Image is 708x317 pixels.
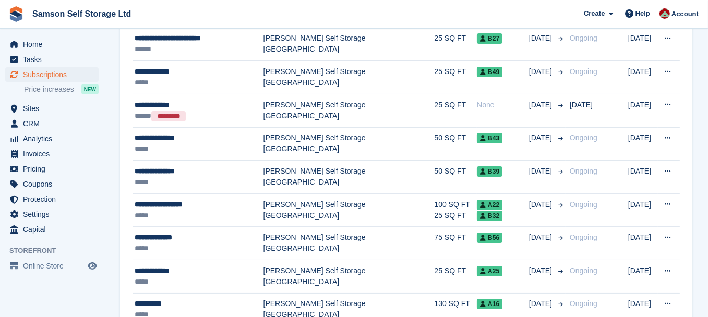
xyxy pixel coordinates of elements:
[8,6,24,22] img: stora-icon-8386f47178a22dfd0bd8f6a31ec36ba5ce8667c1dd55bd0f319d3a0aa187defe.svg
[659,8,670,19] img: Ian
[628,127,658,161] td: [DATE]
[5,101,99,116] a: menu
[570,133,597,142] span: Ongoing
[81,84,99,94] div: NEW
[529,199,554,210] span: [DATE]
[570,34,597,42] span: Ongoing
[529,265,554,276] span: [DATE]
[5,222,99,237] a: menu
[477,100,529,111] div: None
[529,100,554,111] span: [DATE]
[23,192,86,206] span: Protection
[628,94,658,127] td: [DATE]
[23,52,86,67] span: Tasks
[23,37,86,52] span: Home
[529,132,554,143] span: [DATE]
[5,131,99,146] a: menu
[23,116,86,131] span: CRM
[5,52,99,67] a: menu
[434,61,477,94] td: 25 SQ FT
[263,227,435,260] td: [PERSON_NAME] Self Storage [GEOGRAPHIC_DATA]
[628,28,658,61] td: [DATE]
[529,232,554,243] span: [DATE]
[477,233,502,243] span: B56
[5,259,99,273] a: menu
[23,67,86,82] span: Subscriptions
[434,227,477,260] td: 75 SQ FT
[477,67,502,77] span: B49
[434,28,477,61] td: 25 SQ FT
[86,260,99,272] a: Preview store
[570,299,597,308] span: Ongoing
[477,211,502,221] span: B32
[477,200,502,210] span: A22
[477,299,502,309] span: A16
[28,5,135,22] a: Samson Self Storage Ltd
[529,33,554,44] span: [DATE]
[5,116,99,131] a: menu
[434,193,477,227] td: 100 SQ FT 25 SQ FT
[263,193,435,227] td: [PERSON_NAME] Self Storage [GEOGRAPHIC_DATA]
[5,37,99,52] a: menu
[570,101,593,109] span: [DATE]
[5,207,99,222] a: menu
[23,259,86,273] span: Online Store
[23,147,86,161] span: Invoices
[529,298,554,309] span: [DATE]
[9,246,104,256] span: Storefront
[434,127,477,161] td: 50 SQ FT
[5,177,99,191] a: menu
[477,266,502,276] span: A25
[628,193,658,227] td: [DATE]
[263,260,435,293] td: [PERSON_NAME] Self Storage [GEOGRAPHIC_DATA]
[529,166,554,177] span: [DATE]
[570,266,597,275] span: Ongoing
[24,84,74,94] span: Price increases
[5,162,99,176] a: menu
[570,233,597,241] span: Ongoing
[570,167,597,175] span: Ongoing
[23,222,86,237] span: Capital
[24,83,99,95] a: Price increases NEW
[263,61,435,94] td: [PERSON_NAME] Self Storage [GEOGRAPHIC_DATA]
[628,161,658,194] td: [DATE]
[263,28,435,61] td: [PERSON_NAME] Self Storage [GEOGRAPHIC_DATA]
[5,147,99,161] a: menu
[23,177,86,191] span: Coupons
[23,162,86,176] span: Pricing
[5,192,99,206] a: menu
[434,260,477,293] td: 25 SQ FT
[628,260,658,293] td: [DATE]
[23,131,86,146] span: Analytics
[628,61,658,94] td: [DATE]
[635,8,650,19] span: Help
[671,9,699,19] span: Account
[628,227,658,260] td: [DATE]
[5,67,99,82] a: menu
[477,133,502,143] span: B43
[434,161,477,194] td: 50 SQ FT
[477,33,502,44] span: B27
[263,127,435,161] td: [PERSON_NAME] Self Storage [GEOGRAPHIC_DATA]
[570,200,597,209] span: Ongoing
[477,166,502,177] span: B39
[529,66,554,77] span: [DATE]
[263,94,435,127] td: [PERSON_NAME] Self Storage [GEOGRAPHIC_DATA]
[434,94,477,127] td: 25 SQ FT
[263,161,435,194] td: [PERSON_NAME] Self Storage [GEOGRAPHIC_DATA]
[23,207,86,222] span: Settings
[23,101,86,116] span: Sites
[584,8,605,19] span: Create
[570,67,597,76] span: Ongoing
